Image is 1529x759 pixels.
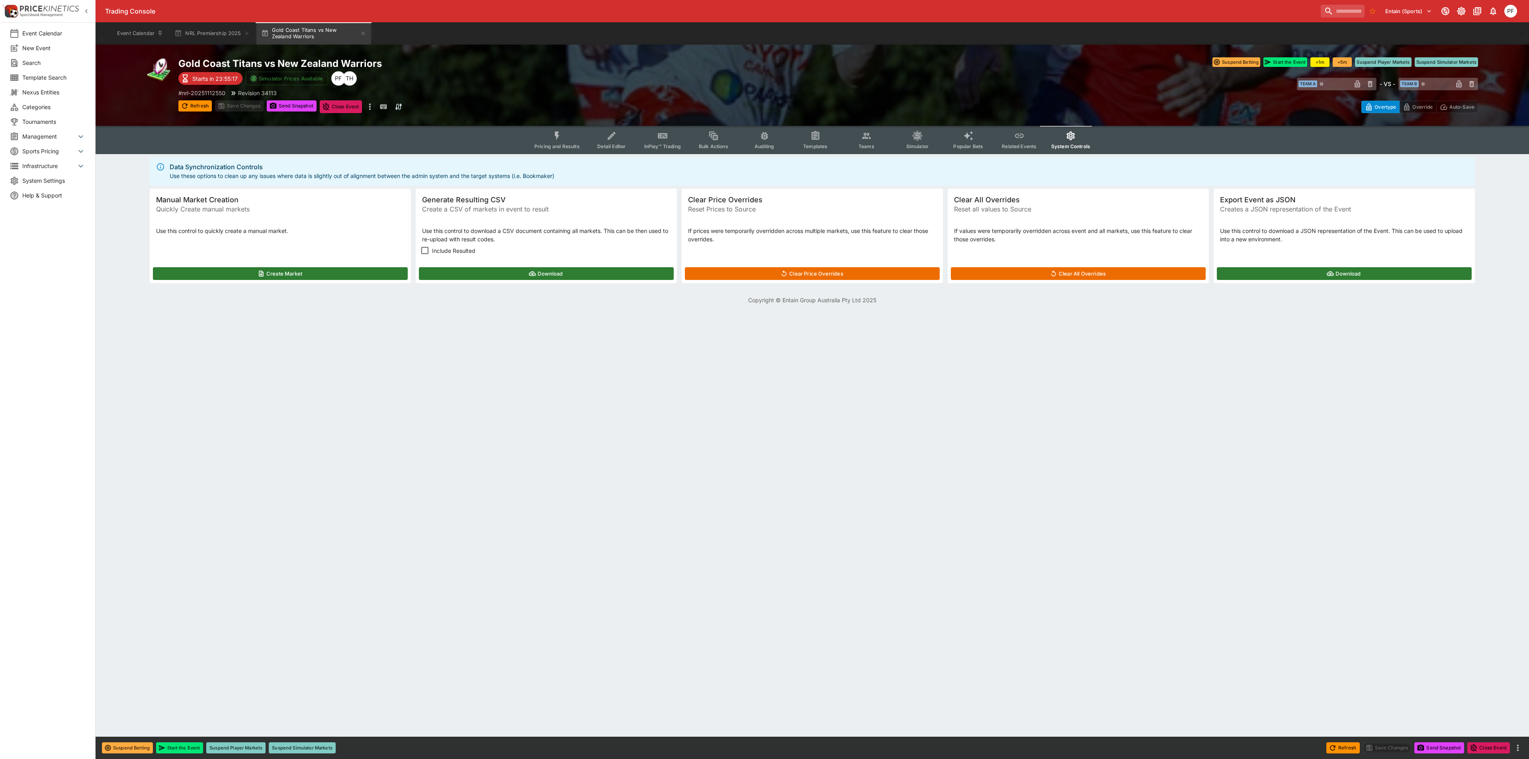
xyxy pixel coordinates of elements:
button: Close Event [1467,742,1510,753]
button: Clear Price Overrides [685,267,940,280]
button: Notifications [1486,4,1500,18]
span: Generate Resulting CSV [422,195,671,204]
p: Use this control to download a JSON representation of the Event. This can be used to upload into ... [1220,227,1468,243]
span: Auditing [755,143,774,149]
span: System Settings [22,176,86,185]
button: Suspend Betting [102,742,153,753]
p: Override [1412,103,1433,111]
div: Peter Fairgrieve [331,71,346,86]
div: Trading Console [105,7,1318,16]
span: Team B [1400,80,1419,87]
span: Sports Pricing [22,147,76,155]
button: Send Snapshot [267,100,317,112]
span: Template Search [22,73,86,82]
button: Gold Coast Titans vs New Zealand Warriors [256,22,371,45]
p: Overtype [1375,103,1396,111]
span: Bulk Actions [699,143,728,149]
button: Suspend Player Markets [1355,57,1411,67]
button: +5m [1333,57,1352,67]
span: Infrastructure [22,162,76,170]
button: more [1513,743,1523,753]
span: Categories [22,103,86,111]
img: PriceKinetics Logo [2,3,18,19]
div: Use these options to clean up any issues where data is slightly out of alignment between the admi... [170,160,554,183]
button: Event Calendar [112,22,168,45]
div: Start From [1361,101,1478,113]
span: Manual Market Creation [156,195,405,204]
img: PriceKinetics [20,6,79,12]
button: Send Snapshot [1414,742,1464,753]
img: Sportsbook Management [20,13,63,17]
h6: - VS - [1380,80,1395,88]
button: Auto-Save [1436,101,1478,113]
button: Start the Event [1263,57,1307,67]
span: Include Resulted [432,246,475,255]
span: System Controls [1051,143,1090,149]
input: search [1321,5,1365,18]
button: Simulator Prices Available [246,72,328,85]
button: more [365,100,375,113]
button: Select Tenant [1380,5,1437,18]
button: Download [419,267,674,280]
span: Reset all values to Source [954,204,1202,214]
span: Tournaments [22,117,86,126]
span: Management [22,132,76,141]
p: Copyright © Entain Group Australia Pty Ltd 2025 [96,296,1529,304]
button: Refresh [178,100,212,112]
img: rugby_league.png [147,57,172,83]
div: Todd Henderson [342,71,357,86]
button: Close Event [320,100,362,113]
button: Create Market [153,267,408,280]
button: NRL Premiership 2025 [170,22,254,45]
span: Related Events [1002,143,1036,149]
button: Suspend Simulator Markets [269,742,336,753]
span: Teams [858,143,874,149]
span: Reset Prices to Source [688,204,937,214]
span: Creates a JSON representation of the Event [1220,204,1468,214]
p: Auto-Save [1449,103,1474,111]
button: No Bookmarks [1366,5,1379,18]
button: Documentation [1470,4,1484,18]
span: Team A [1298,80,1317,87]
button: Download [1217,267,1472,280]
span: Clear Price Overrides [688,195,937,204]
span: Detail Editor [597,143,626,149]
button: Suspend Betting [1212,57,1260,67]
span: Simulator [906,143,929,149]
span: Search [22,59,86,67]
div: Event type filters [528,126,1097,154]
span: Create a CSV of markets in event to result [422,204,671,214]
p: If values were temporarily overridden across event and all markets, use this feature to clear tho... [954,227,1202,243]
span: Clear All Overrides [954,195,1202,204]
span: New Event [22,44,86,52]
button: Suspend Player Markets [206,742,266,753]
button: Start the Event [156,742,203,753]
button: +1m [1310,57,1330,67]
span: Popular Bets [953,143,983,149]
button: Clear All Overrides [951,267,1206,280]
div: Peter Fairgrieve [1504,5,1517,18]
button: Overtype [1361,101,1400,113]
p: If prices were temporarily overridden across multiple markets, use this feature to clear those ov... [688,227,937,243]
button: Refresh [1326,742,1360,753]
button: Override [1399,101,1436,113]
button: Suspend Simulator Markets [1415,57,1478,67]
span: Help & Support [22,191,86,200]
button: Connected to PK [1438,4,1453,18]
p: Use this control to quickly create a manual market. [156,227,405,235]
span: Pricing and Results [534,143,580,149]
span: Quickly Create manual markets [156,204,405,214]
p: Copy To Clipboard [178,89,225,97]
div: Data Synchronization Controls [170,162,554,172]
span: Templates [803,143,827,149]
span: Export Event as JSON [1220,195,1468,204]
p: Starts in 23:55:17 [192,74,238,83]
span: InPlay™ Trading [644,143,681,149]
span: Nexus Entities [22,88,86,96]
p: Revision 34113 [238,89,277,97]
button: Peter Fairgrieve [1502,2,1519,20]
button: Toggle light/dark mode [1454,4,1468,18]
span: Event Calendar [22,29,86,37]
h2: Copy To Clipboard [178,57,828,70]
p: Use this control to download a CSV document containing all markets. This can be then used to re-u... [422,227,671,243]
